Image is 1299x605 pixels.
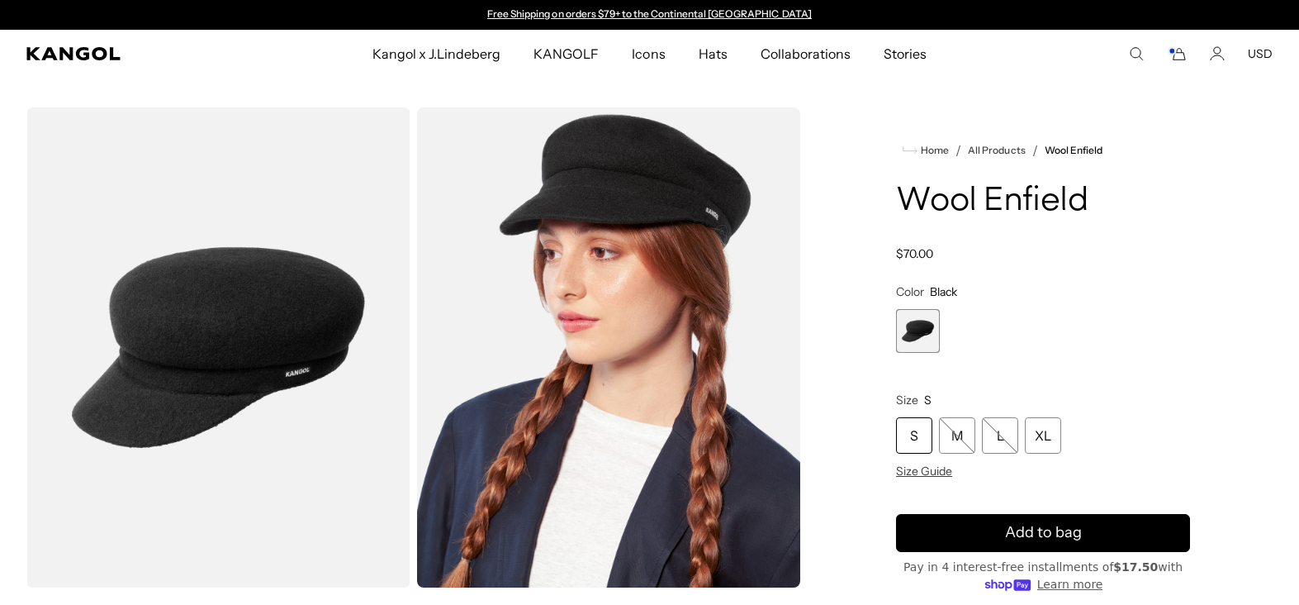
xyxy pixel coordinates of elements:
a: Free Shipping on orders $79+ to the Continental [GEOGRAPHIC_DATA] [487,7,812,20]
div: 1 of 2 [480,8,820,21]
span: Collaborations [761,30,851,78]
summary: Search here [1129,46,1144,61]
span: S [924,393,932,407]
button: Cart [1167,46,1187,61]
span: Kangol x J.Lindeberg [372,30,501,78]
span: Black [930,284,957,299]
a: Stories [867,30,943,78]
div: L [982,417,1018,454]
slideshow-component: Announcement bar [480,8,820,21]
span: Color [896,284,924,299]
a: Kangol [26,47,246,60]
a: KANGOLF [517,30,615,78]
span: Hats [699,30,728,78]
div: M [939,417,975,454]
img: color-black [26,107,410,588]
span: Home [917,145,949,156]
div: S [896,417,932,454]
div: XL [1025,417,1061,454]
nav: breadcrumbs [896,141,1190,160]
a: Home [903,143,949,158]
button: USD [1248,46,1273,61]
img: black [417,107,801,588]
li: / [949,141,961,160]
a: Hats [682,30,744,78]
li: / [1026,141,1038,160]
span: KANGOLF [533,30,599,78]
a: Kangol x J.Lindeberg [356,30,518,78]
span: Icons [632,30,665,78]
span: $70.00 [896,246,933,261]
span: Stories [884,30,927,78]
label: Black [896,309,940,353]
a: All Products [968,145,1025,156]
a: Account [1210,46,1225,61]
button: Add to bag [896,514,1190,552]
a: Collaborations [744,30,867,78]
a: Icons [615,30,681,78]
div: Announcement [480,8,820,21]
h1: Wool Enfield [896,183,1190,220]
div: 1 of 1 [896,309,940,353]
span: Size [896,393,918,407]
span: Size Guide [896,464,952,479]
span: Add to bag [1005,522,1082,544]
a: Wool Enfield [1045,145,1102,156]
